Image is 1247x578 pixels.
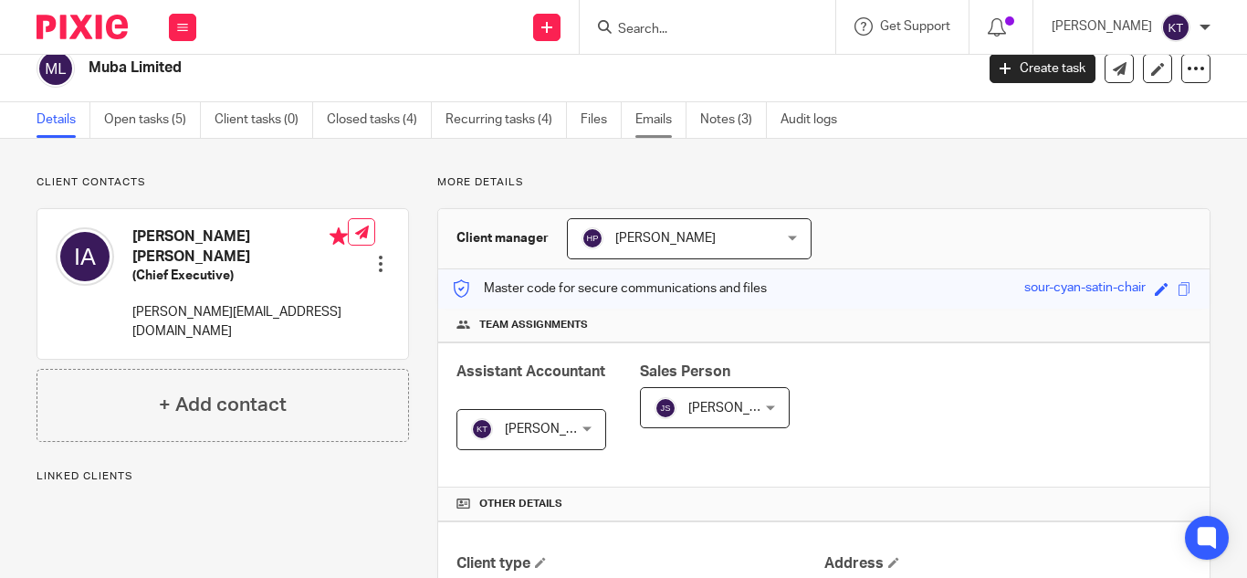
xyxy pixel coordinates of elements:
[132,267,348,285] h5: (Chief Executive)
[37,469,409,484] p: Linked clients
[132,303,348,341] p: [PERSON_NAME][EMAIL_ADDRESS][DOMAIN_NAME]
[330,227,348,246] i: Primary
[635,102,686,138] a: Emails
[437,175,1210,190] p: More details
[89,58,788,78] h2: Muba Limited
[452,279,767,298] p: Master code for secure communications and files
[37,15,128,39] img: Pixie
[880,20,950,33] span: Get Support
[1161,13,1190,42] img: svg%3E
[615,232,716,245] span: [PERSON_NAME]
[581,102,622,138] a: Files
[471,418,493,440] img: svg%3E
[327,102,432,138] a: Closed tasks (4)
[688,402,789,415] span: [PERSON_NAME]
[781,102,851,138] a: Audit logs
[456,364,605,379] span: Assistant Accountant
[479,318,588,332] span: Team assignments
[582,227,603,249] img: svg%3E
[1024,278,1146,300] div: sour-cyan-satin-chair
[479,497,562,511] span: Other details
[1052,17,1152,36] p: [PERSON_NAME]
[655,397,676,419] img: svg%3E
[37,102,90,138] a: Details
[700,102,767,138] a: Notes (3)
[824,554,1191,573] h4: Address
[616,22,781,38] input: Search
[37,175,409,190] p: Client contacts
[505,423,605,436] span: [PERSON_NAME]
[990,54,1095,83] a: Create task
[56,227,114,286] img: svg%3E
[445,102,567,138] a: Recurring tasks (4)
[215,102,313,138] a: Client tasks (0)
[640,364,730,379] span: Sales Person
[456,554,823,573] h4: Client type
[104,102,201,138] a: Open tasks (5)
[159,391,287,419] h4: + Add contact
[37,49,75,88] img: svg%3E
[132,227,348,267] h4: [PERSON_NAME] [PERSON_NAME]
[456,229,549,247] h3: Client manager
